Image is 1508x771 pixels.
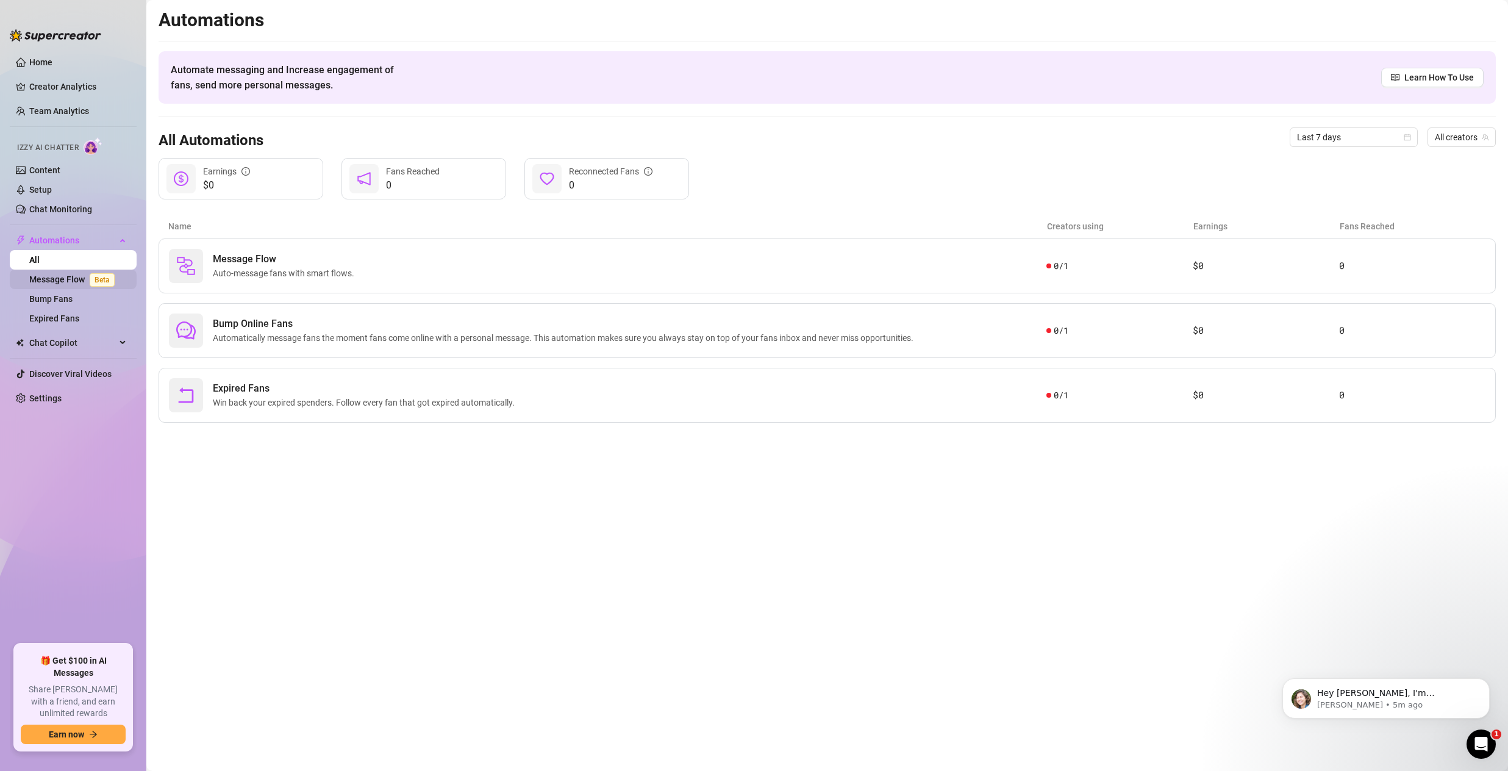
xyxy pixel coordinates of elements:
[1193,323,1339,338] article: $0
[90,273,115,287] span: Beta
[569,178,652,193] span: 0
[1467,730,1496,759] iframe: Intercom live chat
[1339,323,1485,338] article: 0
[1435,128,1488,146] span: All creators
[1054,259,1068,273] span: 0 / 1
[29,274,120,284] a: Message FlowBeta
[1047,220,1193,233] article: Creators using
[21,655,126,679] span: 🎁 Get $100 in AI Messages
[213,396,520,409] span: Win back your expired spenders. Follow every fan that got expired automatically.
[176,385,196,405] span: rollback
[29,294,73,304] a: Bump Fans
[1391,73,1399,82] span: read
[540,171,554,186] span: heart
[21,725,126,744] button: Earn nowarrow-right
[1193,388,1339,403] article: $0
[29,106,89,116] a: Team Analytics
[203,178,250,193] span: $0
[29,333,116,353] span: Chat Copilot
[29,204,92,214] a: Chat Monitoring
[17,142,79,154] span: Izzy AI Chatter
[1193,259,1339,273] article: $0
[1339,259,1485,273] article: 0
[213,252,359,267] span: Message Flow
[203,165,250,178] div: Earnings
[1482,134,1489,141] span: team
[1404,71,1474,84] span: Learn How To Use
[1339,388,1485,403] article: 0
[357,171,371,186] span: notification
[29,57,52,67] a: Home
[29,393,62,403] a: Settings
[29,231,116,250] span: Automations
[29,77,127,96] a: Creator Analytics
[213,381,520,396] span: Expired Fans
[29,369,112,379] a: Discover Viral Videos
[171,62,406,93] span: Automate messaging and Increase engagement of fans, send more personal messages.
[176,256,196,276] img: svg%3e
[213,331,918,345] span: Automatically message fans the moment fans come online with a personal message. This automation m...
[213,317,918,331] span: Bump Online Fans
[10,29,101,41] img: logo-BBDzfeDw.svg
[1297,128,1410,146] span: Last 7 days
[174,171,188,186] span: dollar
[159,9,1496,32] h2: Automations
[386,167,440,176] span: Fans Reached
[569,165,652,178] div: Reconnected Fans
[213,267,359,280] span: Auto-message fans with smart flows.
[1193,220,1340,233] article: Earnings
[241,167,250,176] span: info-circle
[1381,68,1484,87] a: Learn How To Use
[644,167,652,176] span: info-circle
[89,730,98,739] span: arrow-right
[1264,653,1508,738] iframe: Intercom notifications message
[1404,134,1411,141] span: calendar
[1054,324,1068,337] span: 0 / 1
[49,730,84,739] span: Earn now
[159,131,263,151] h3: All Automations
[1340,220,1486,233] article: Fans Reached
[21,684,126,720] span: Share [PERSON_NAME] with a friend, and earn unlimited rewards
[16,339,24,347] img: Chat Copilot
[29,185,52,195] a: Setup
[386,178,440,193] span: 0
[176,321,196,340] span: comment
[1492,730,1501,739] span: 1
[16,235,26,245] span: thunderbolt
[29,255,40,265] a: All
[29,165,60,175] a: Content
[84,137,102,155] img: AI Chatter
[1054,389,1068,402] span: 0 / 1
[29,314,79,323] a: Expired Fans
[168,220,1047,233] article: Name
